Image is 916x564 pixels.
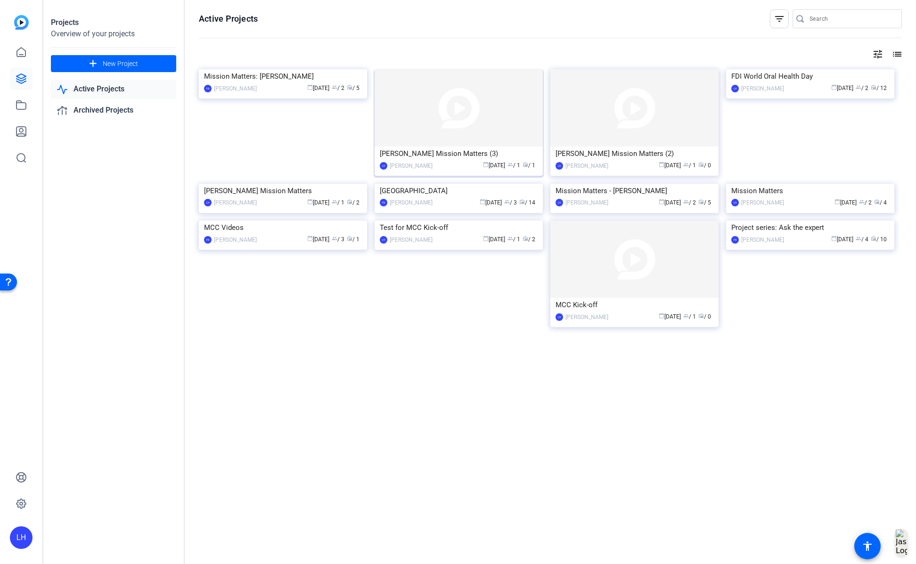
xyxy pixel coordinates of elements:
[659,313,681,320] span: [DATE]
[480,199,502,206] span: [DATE]
[698,313,711,320] span: / 0
[523,236,528,241] span: radio
[565,161,608,171] div: [PERSON_NAME]
[741,235,784,245] div: [PERSON_NAME]
[380,184,538,198] div: [GEOGRAPHIC_DATA]
[698,313,704,319] span: radio
[380,147,538,161] div: [PERSON_NAME] Mission Matters (3)
[214,198,257,207] div: [PERSON_NAME]
[856,84,861,90] span: group
[204,69,362,83] div: Mission Matters: [PERSON_NAME]
[741,198,784,207] div: [PERSON_NAME]
[483,162,505,169] span: [DATE]
[332,199,337,204] span: group
[332,85,344,91] span: / 2
[731,184,889,198] div: Mission Matters
[659,162,664,167] span: calendar_today
[871,85,887,91] span: / 12
[731,236,739,244] div: FN
[831,84,837,90] span: calendar_today
[332,199,344,206] span: / 1
[307,236,313,241] span: calendar_today
[504,199,510,204] span: group
[731,221,889,235] div: Project series: Ask the expert
[891,49,902,60] mat-icon: list
[698,199,704,204] span: radio
[698,162,711,169] span: / 0
[862,540,873,552] mat-icon: accessibility
[659,199,664,204] span: calendar_today
[307,236,329,243] span: [DATE]
[214,235,257,245] div: [PERSON_NAME]
[199,13,258,25] h1: Active Projects
[683,162,696,169] span: / 1
[565,198,608,207] div: [PERSON_NAME]
[831,236,837,241] span: calendar_today
[204,236,212,244] div: FN
[507,236,513,241] span: group
[380,199,387,206] div: FN
[87,58,99,70] mat-icon: add
[507,162,520,169] span: / 1
[523,162,528,167] span: radio
[483,236,505,243] span: [DATE]
[390,198,433,207] div: [PERSON_NAME]
[683,199,696,206] span: / 2
[51,101,176,120] a: Archived Projects
[51,80,176,99] a: Active Projects
[683,313,696,320] span: / 1
[871,236,876,241] span: radio
[683,162,689,167] span: group
[332,236,337,241] span: group
[483,236,489,241] span: calendar_today
[831,85,853,91] span: [DATE]
[556,199,563,206] div: LH
[347,85,360,91] span: / 5
[556,147,713,161] div: [PERSON_NAME] Mission Matters (2)
[683,199,689,204] span: group
[774,13,785,25] mat-icon: filter_list
[871,236,887,243] span: / 10
[874,199,887,206] span: / 4
[556,184,713,198] div: Mission Matters - [PERSON_NAME]
[204,221,362,235] div: MCC Videos
[204,199,212,206] div: LH
[483,162,489,167] span: calendar_today
[480,199,485,204] span: calendar_today
[332,236,344,243] span: / 3
[872,49,883,60] mat-icon: tune
[856,236,868,243] span: / 4
[51,17,176,28] div: Projects
[307,85,329,91] span: [DATE]
[859,199,865,204] span: group
[103,59,138,69] span: New Project
[380,221,538,235] div: Test for MCC Kick-off
[659,162,681,169] span: [DATE]
[507,162,513,167] span: group
[523,236,535,243] span: / 2
[831,236,853,243] span: [DATE]
[834,199,840,204] span: calendar_today
[659,199,681,206] span: [DATE]
[698,162,704,167] span: radio
[556,162,563,170] div: LH
[51,55,176,72] button: New Project
[214,84,257,93] div: [PERSON_NAME]
[10,526,33,549] div: LH
[390,235,433,245] div: [PERSON_NAME]
[856,85,868,91] span: / 2
[204,85,212,92] div: FN
[731,69,889,83] div: FDI World Oral Health Day
[14,15,29,30] img: blue-gradient.svg
[347,84,352,90] span: radio
[731,85,739,92] div: LH
[519,199,535,206] span: / 14
[507,236,520,243] span: / 1
[698,199,711,206] span: / 5
[347,236,352,241] span: radio
[856,236,861,241] span: group
[556,298,713,312] div: MCC Kick-off
[390,161,433,171] div: [PERSON_NAME]
[859,199,872,206] span: / 2
[810,13,894,25] input: Search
